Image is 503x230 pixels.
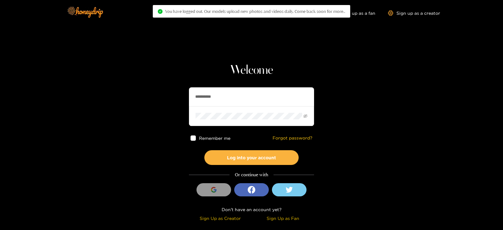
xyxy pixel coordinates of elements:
[191,215,250,222] div: Sign Up as Creator
[199,136,230,140] span: Remember me
[189,63,314,78] h1: Welcome
[165,9,345,14] span: You have logged out. Our models upload new photos and videos daily. Come back soon for more..
[332,10,375,16] a: Sign up as a fan
[303,114,307,118] span: eye-invisible
[273,135,312,141] a: Forgot password?
[204,150,299,165] button: Log into your account
[158,9,163,14] span: check-circle
[388,10,440,16] a: Sign up as a creator
[253,215,312,222] div: Sign Up as Fan
[189,206,314,213] div: Don't have an account yet?
[189,171,314,178] div: Or continue with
